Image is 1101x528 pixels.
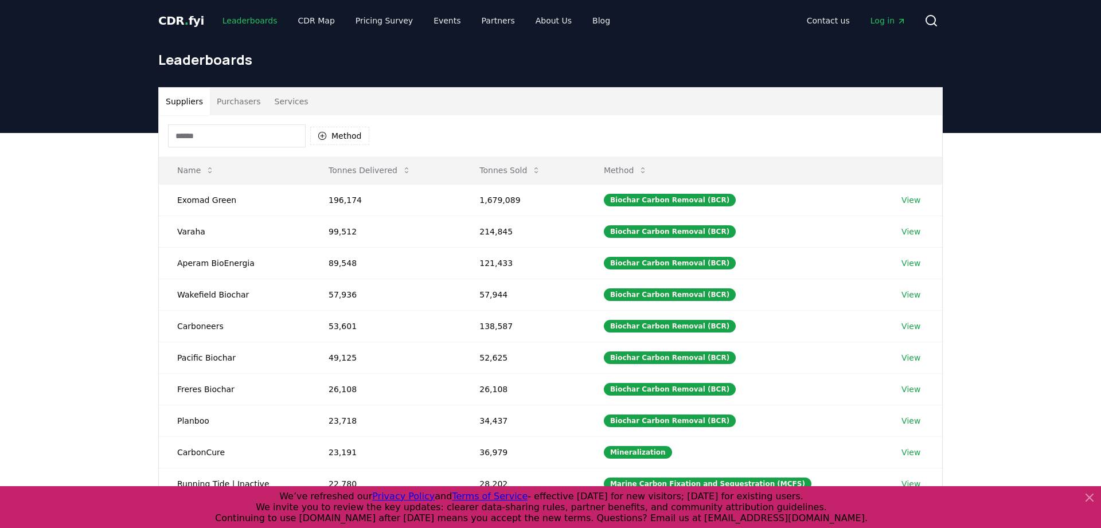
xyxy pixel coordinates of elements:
[310,342,461,373] td: 49,125
[158,50,943,69] h1: Leaderboards
[604,446,672,459] div: Mineralization
[901,257,920,269] a: View
[461,468,585,499] td: 28,202
[159,468,310,499] td: Running Tide | Inactive
[604,414,736,427] div: Biochar Carbon Removal (BCR)
[461,216,585,247] td: 214,845
[604,288,736,301] div: Biochar Carbon Removal (BCR)
[470,159,550,182] button: Tonnes Sold
[461,279,585,310] td: 57,944
[159,405,310,436] td: Planboo
[346,10,422,31] a: Pricing Survey
[604,478,811,490] div: Marine Carbon Fixation and Sequestration (MCFS)
[583,10,619,31] a: Blog
[168,159,224,182] button: Name
[798,10,915,31] nav: Main
[461,184,585,216] td: 1,679,089
[310,373,461,405] td: 26,108
[310,310,461,342] td: 53,601
[158,13,204,29] a: CDR.fyi
[210,88,268,115] button: Purchasers
[901,415,920,427] a: View
[870,15,906,26] span: Log in
[159,436,310,468] td: CarbonCure
[159,88,210,115] button: Suppliers
[861,10,915,31] a: Log in
[310,436,461,468] td: 23,191
[310,405,461,436] td: 23,718
[158,14,204,28] span: CDR fyi
[159,342,310,373] td: Pacific Biochar
[268,88,315,115] button: Services
[159,247,310,279] td: Aperam BioEnergia
[461,310,585,342] td: 138,587
[461,342,585,373] td: 52,625
[159,373,310,405] td: Freres Biochar
[604,257,736,269] div: Biochar Carbon Removal (BCR)
[798,10,859,31] a: Contact us
[310,468,461,499] td: 22,780
[901,384,920,395] a: View
[310,216,461,247] td: 99,512
[526,10,581,31] a: About Us
[461,405,585,436] td: 34,437
[901,226,920,237] a: View
[604,194,736,206] div: Biochar Carbon Removal (BCR)
[461,373,585,405] td: 26,108
[901,194,920,206] a: View
[604,351,736,364] div: Biochar Carbon Removal (BCR)
[289,10,344,31] a: CDR Map
[310,184,461,216] td: 196,174
[159,216,310,247] td: Varaha
[424,10,470,31] a: Events
[604,225,736,238] div: Biochar Carbon Removal (BCR)
[901,320,920,332] a: View
[461,247,585,279] td: 121,433
[319,159,420,182] button: Tonnes Delivered
[473,10,524,31] a: Partners
[159,279,310,310] td: Wakefield Biochar
[310,279,461,310] td: 57,936
[901,447,920,458] a: View
[604,320,736,333] div: Biochar Carbon Removal (BCR)
[310,127,369,145] button: Method
[901,289,920,300] a: View
[213,10,287,31] a: Leaderboards
[159,310,310,342] td: Carboneers
[461,436,585,468] td: 36,979
[185,14,189,28] span: .
[604,383,736,396] div: Biochar Carbon Removal (BCR)
[595,159,657,182] button: Method
[310,247,461,279] td: 89,548
[901,352,920,363] a: View
[213,10,619,31] nav: Main
[159,184,310,216] td: Exomad Green
[901,478,920,490] a: View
